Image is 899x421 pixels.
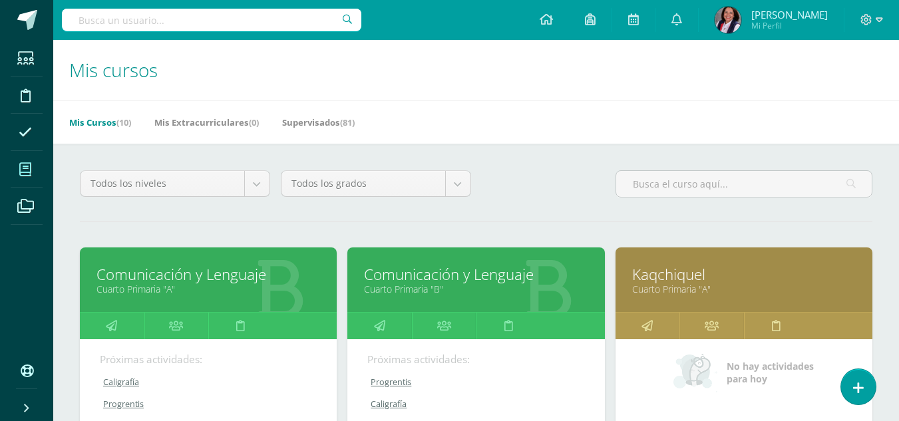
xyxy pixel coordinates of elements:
a: Progrentis [367,376,586,388]
img: no_activities_small.png [673,352,717,392]
a: Mis Cursos(10) [69,112,131,133]
a: Progrentis [100,398,318,410]
span: Mi Perfil [751,20,828,31]
a: Cuarto Primaria "B" [364,283,588,295]
span: (81) [340,116,355,128]
div: Próximas actividades: [100,352,317,366]
a: Supervisados(81) [282,112,355,133]
input: Busca un usuario... [62,9,361,31]
span: Todos los niveles [90,171,234,196]
span: [PERSON_NAME] [751,8,828,21]
span: No hay actividades para hoy [727,360,814,385]
img: f462a79cdc2247d5a0d3055b91035c57.png [715,7,741,33]
a: Cuarto Primaria "A" [96,283,320,295]
a: Caligrafía [367,398,586,410]
a: Mis Extracurriculares(0) [154,112,259,133]
a: Todos los grados [281,171,470,196]
a: Cuarto Primaria "A" [632,283,856,295]
a: Caligrafía [100,376,318,388]
span: (10) [116,116,131,128]
a: Todos los niveles [81,171,270,196]
div: Próximas actividades: [367,352,584,366]
a: Kaqchiquel [632,264,856,285]
a: Comunicación y Lenguaje [96,264,320,285]
span: Mis cursos [69,57,158,82]
span: (0) [249,116,259,128]
a: Comunicación y Lenguaje [364,264,588,285]
input: Busca el curso aquí... [616,171,872,197]
span: Todos los grados [291,171,435,196]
